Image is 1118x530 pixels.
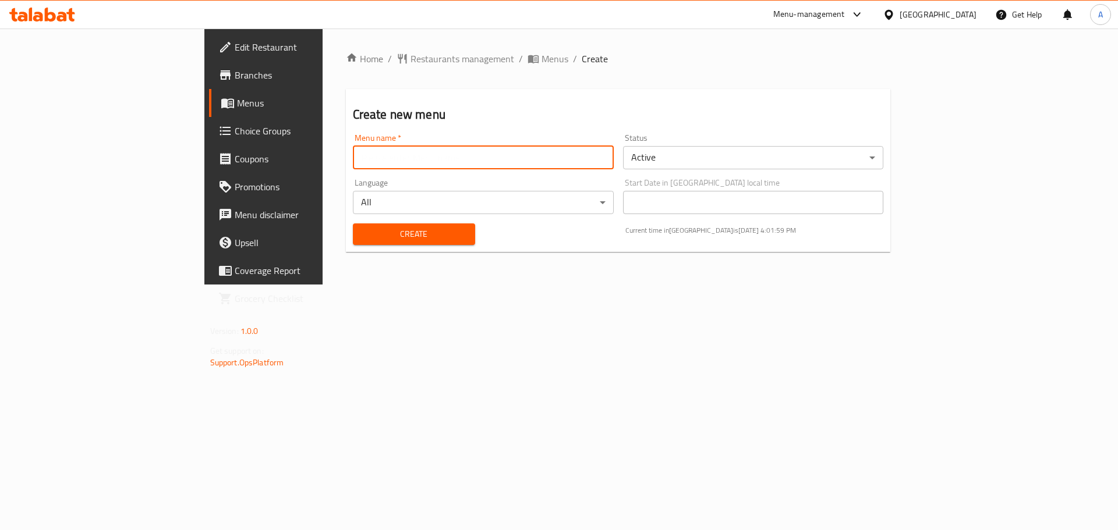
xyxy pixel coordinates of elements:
span: Branches [235,68,382,82]
span: Create [582,52,608,66]
li: / [573,52,577,66]
a: Promotions [209,173,391,201]
span: Grocery Checklist [235,291,382,305]
a: Support.OpsPlatform [210,355,284,370]
span: Menus [542,52,568,66]
span: Edit Restaurant [235,40,382,54]
a: Edit Restaurant [209,33,391,61]
a: Restaurants management [397,52,514,66]
a: Coverage Report [209,257,391,284]
a: Branches [209,61,391,89]
p: Current time in [GEOGRAPHIC_DATA] is [DATE] 4:01:59 PM [625,225,884,236]
span: A [1098,8,1103,21]
span: Restaurants management [411,52,514,66]
div: Active [623,146,884,169]
a: Grocery Checklist [209,284,391,312]
a: Coupons [209,145,391,173]
a: Menu disclaimer [209,201,391,229]
h2: Create new menu [353,106,884,123]
nav: breadcrumb [346,52,891,66]
span: Coupons [235,152,382,166]
a: Upsell [209,229,391,257]
span: Get support on: [210,343,264,358]
span: Version: [210,323,239,339]
input: Please enter Menu name [353,146,614,169]
span: Create [362,227,466,241]
div: [GEOGRAPHIC_DATA] [900,8,977,21]
span: Choice Groups [235,124,382,138]
span: Menus [237,96,382,110]
a: Menus [528,52,568,66]
span: Menu disclaimer [235,208,382,222]
div: All [353,191,614,214]
div: Menu-management [773,8,845,22]
li: / [519,52,523,66]
button: Create [353,223,475,245]
span: Promotions [235,180,382,194]
span: 1.0.0 [240,323,259,339]
a: Menus [209,89,391,117]
a: Choice Groups [209,117,391,145]
span: Upsell [235,236,382,250]
span: Coverage Report [235,264,382,278]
